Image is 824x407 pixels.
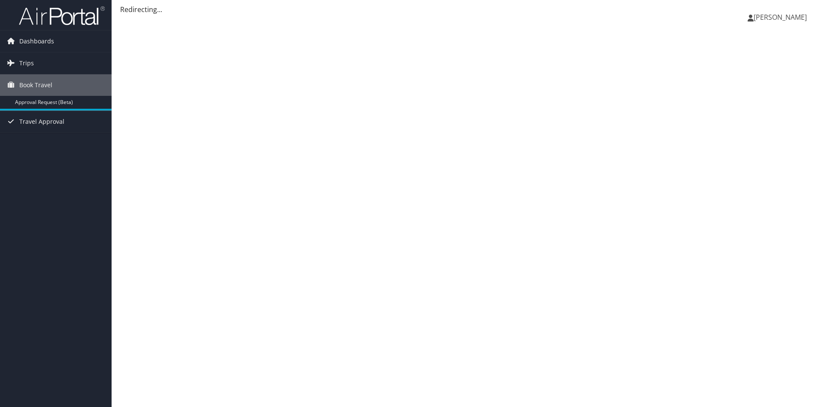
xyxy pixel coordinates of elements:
[19,6,105,26] img: airportal-logo.png
[748,4,815,30] a: [PERSON_NAME]
[19,52,34,74] span: Trips
[754,12,807,22] span: [PERSON_NAME]
[19,111,64,132] span: Travel Approval
[19,31,54,52] span: Dashboards
[19,74,52,96] span: Book Travel
[120,4,815,15] div: Redirecting...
